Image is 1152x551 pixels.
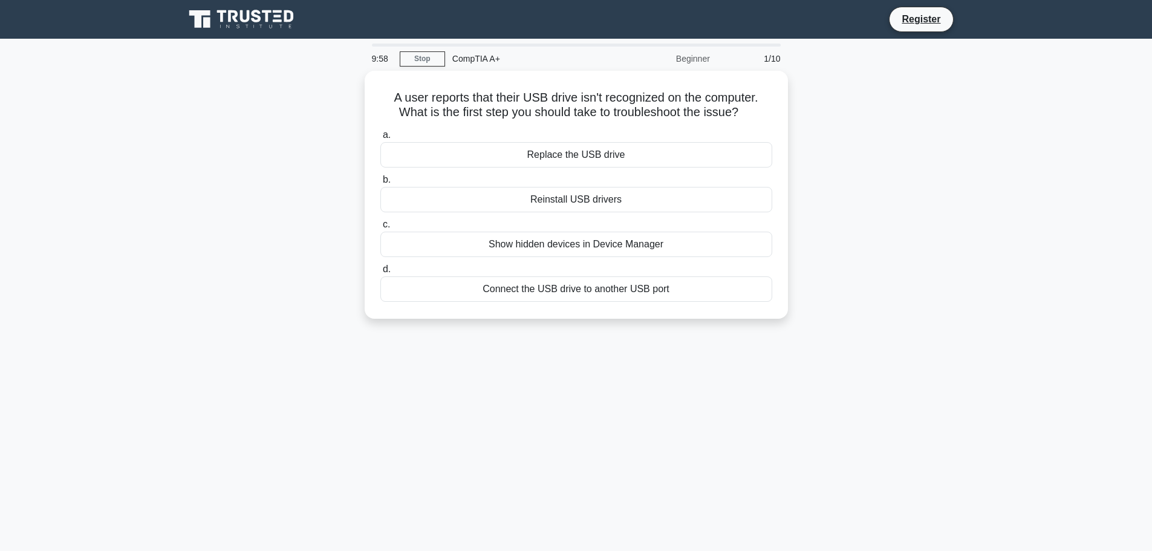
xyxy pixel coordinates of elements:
[379,90,773,120] h5: A user reports that their USB drive isn't recognized on the computer. What is the first step you ...
[717,47,788,71] div: 1/10
[380,142,772,168] div: Replace the USB drive
[365,47,400,71] div: 9:58
[380,276,772,302] div: Connect the USB drive to another USB port
[380,232,772,257] div: Show hidden devices in Device Manager
[894,11,948,27] a: Register
[611,47,717,71] div: Beginner
[383,129,391,140] span: a.
[445,47,611,71] div: CompTIA A+
[383,219,390,229] span: c.
[383,174,391,184] span: b.
[383,264,391,274] span: d.
[400,51,445,67] a: Stop
[380,187,772,212] div: Reinstall USB drivers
